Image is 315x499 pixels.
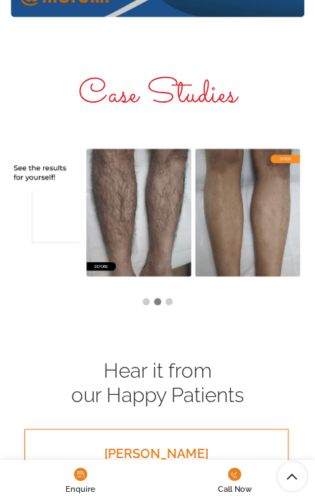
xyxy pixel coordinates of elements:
span: Enquire [11,484,150,493]
a: Scroll To Top [278,462,306,490]
a: Enquire [4,463,157,495]
a: Call Now [157,463,311,495]
div: Case Studies [11,67,304,123]
span: Call Now [165,484,304,493]
h3: [PERSON_NAME] (Verified) [40,444,273,480]
h4: Hear it from our Happy Patients [11,359,304,407]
